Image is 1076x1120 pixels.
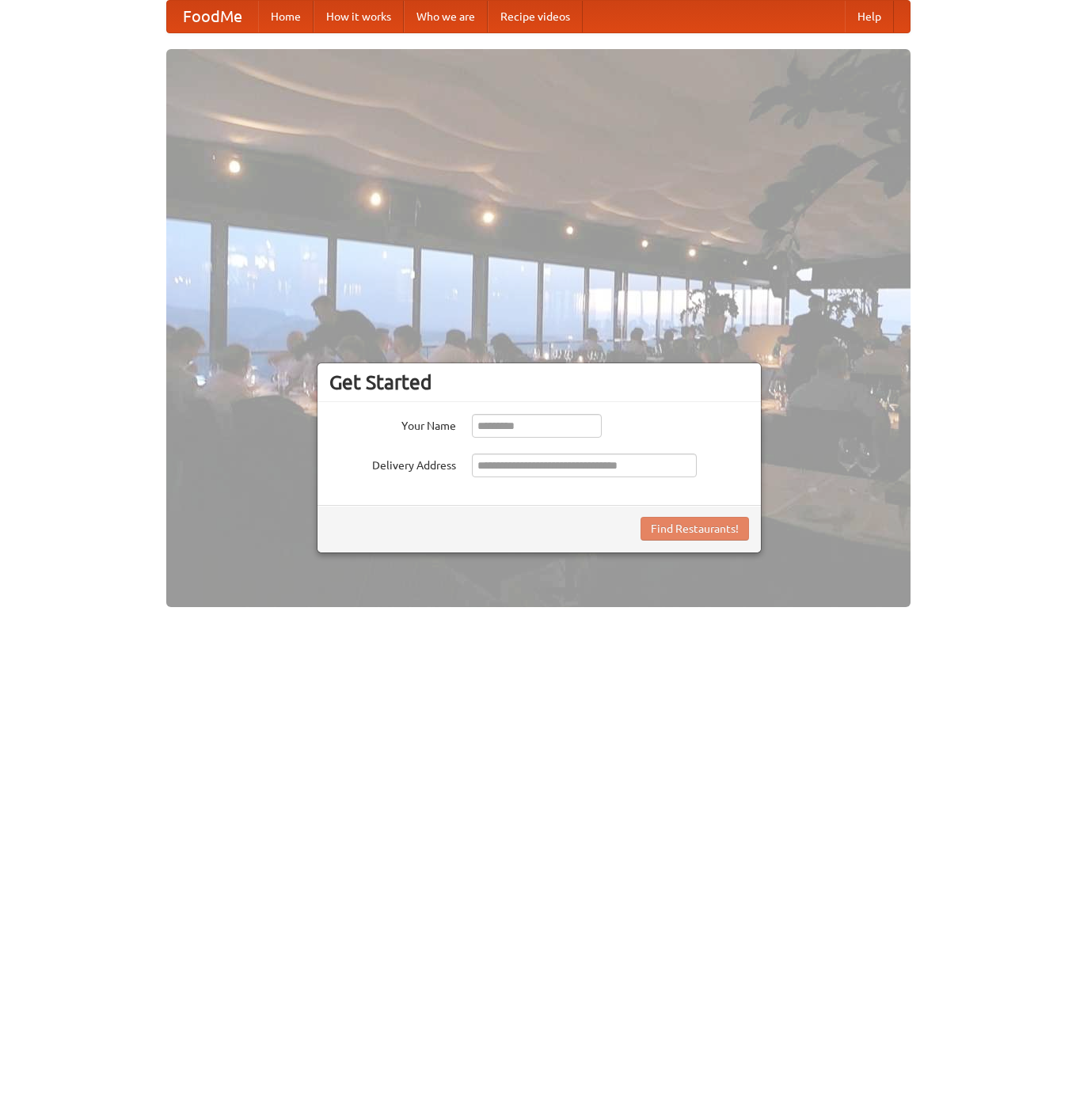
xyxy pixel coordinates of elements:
[314,1,404,32] a: How it works
[845,1,894,32] a: Help
[404,1,488,32] a: Who we are
[488,1,583,32] a: Recipe videos
[258,1,314,32] a: Home
[329,370,749,394] h3: Get Started
[329,454,456,473] label: Delivery Address
[329,414,456,434] label: Your Name
[641,517,749,541] button: Find Restaurants!
[167,1,258,32] a: FoodMe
